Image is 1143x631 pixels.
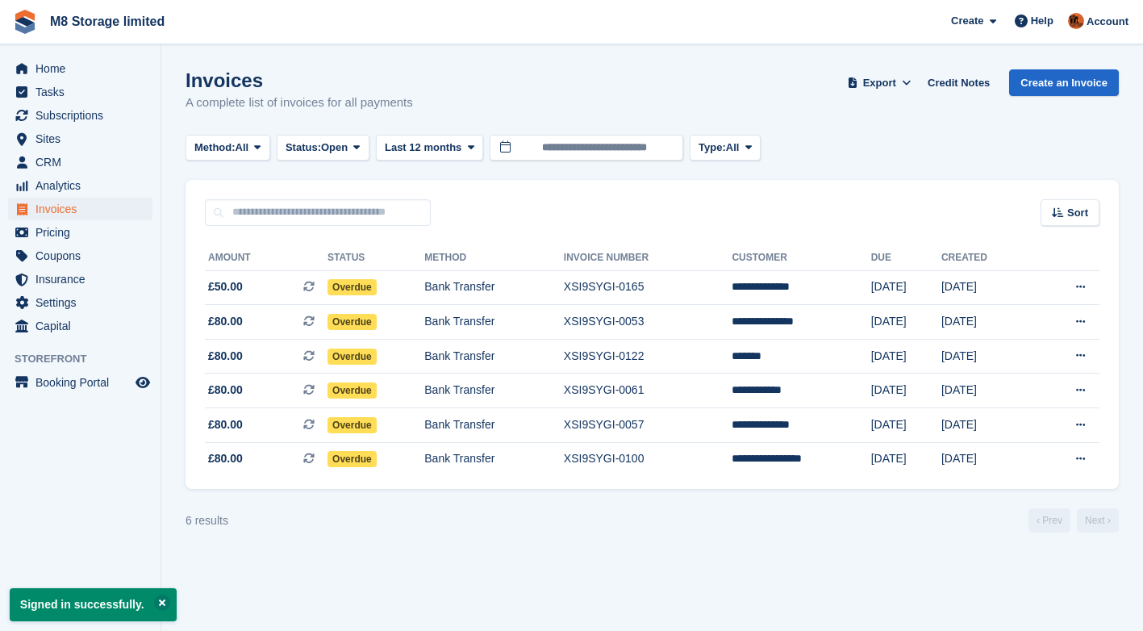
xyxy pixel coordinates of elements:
[35,127,132,150] span: Sites
[941,270,1032,305] td: [DATE]
[1067,205,1088,221] span: Sort
[327,279,377,295] span: Overdue
[327,314,377,330] span: Overdue
[941,374,1032,408] td: [DATE]
[8,127,152,150] a: menu
[941,245,1032,271] th: Created
[186,94,413,112] p: A complete list of invoices for all payments
[1028,508,1070,533] a: Previous
[8,104,152,127] a: menu
[424,339,564,374] td: Bank Transfer
[277,135,369,161] button: Status: Open
[871,270,941,305] td: [DATE]
[564,408,732,443] td: XSI9SYGI-0057
[8,268,152,290] a: menu
[35,371,132,394] span: Booking Portal
[10,588,177,621] p: Signed in successfully.
[564,305,732,340] td: XSI9SYGI-0053
[35,81,132,103] span: Tasks
[690,135,761,161] button: Type: All
[35,221,132,244] span: Pricing
[564,442,732,476] td: XSI9SYGI-0100
[1087,14,1128,30] span: Account
[35,151,132,173] span: CRM
[871,408,941,443] td: [DATE]
[194,140,236,156] span: Method:
[8,198,152,220] a: menu
[424,408,564,443] td: Bank Transfer
[871,442,941,476] td: [DATE]
[8,81,152,103] a: menu
[8,291,152,314] a: menu
[726,140,740,156] span: All
[236,140,249,156] span: All
[1025,508,1122,533] nav: Page
[1068,13,1084,29] img: Andy McLafferty
[564,339,732,374] td: XSI9SYGI-0122
[208,416,243,433] span: £80.00
[564,270,732,305] td: XSI9SYGI-0165
[941,408,1032,443] td: [DATE]
[8,151,152,173] a: menu
[732,245,870,271] th: Customer
[208,348,243,365] span: £80.00
[186,69,413,91] h1: Invoices
[8,371,152,394] a: menu
[424,442,564,476] td: Bank Transfer
[871,374,941,408] td: [DATE]
[699,140,726,156] span: Type:
[8,57,152,80] a: menu
[208,382,243,399] span: £80.00
[1031,13,1053,29] span: Help
[8,315,152,337] a: menu
[844,69,915,96] button: Export
[186,512,228,529] div: 6 results
[941,442,1032,476] td: [DATE]
[871,305,941,340] td: [DATE]
[921,69,996,96] a: Credit Notes
[35,315,132,337] span: Capital
[871,339,941,374] td: [DATE]
[208,278,243,295] span: £50.00
[35,291,132,314] span: Settings
[424,374,564,408] td: Bank Transfer
[951,13,983,29] span: Create
[327,382,377,399] span: Overdue
[208,313,243,330] span: £80.00
[286,140,321,156] span: Status:
[35,244,132,267] span: Coupons
[208,450,243,467] span: £80.00
[564,245,732,271] th: Invoice Number
[327,451,377,467] span: Overdue
[133,373,152,392] a: Preview store
[424,270,564,305] td: Bank Transfer
[35,104,132,127] span: Subscriptions
[8,221,152,244] a: menu
[871,245,941,271] th: Due
[424,245,564,271] th: Method
[13,10,37,34] img: stora-icon-8386f47178a22dfd0bd8f6a31ec36ba5ce8667c1dd55bd0f319d3a0aa187defe.svg
[8,244,152,267] a: menu
[327,417,377,433] span: Overdue
[424,305,564,340] td: Bank Transfer
[376,135,483,161] button: Last 12 months
[941,305,1032,340] td: [DATE]
[321,140,348,156] span: Open
[35,198,132,220] span: Invoices
[1009,69,1119,96] a: Create an Invoice
[8,174,152,197] a: menu
[35,268,132,290] span: Insurance
[327,245,424,271] th: Status
[186,135,270,161] button: Method: All
[941,339,1032,374] td: [DATE]
[385,140,461,156] span: Last 12 months
[564,374,732,408] td: XSI9SYGI-0061
[15,351,161,367] span: Storefront
[44,8,171,35] a: M8 Storage limited
[35,174,132,197] span: Analytics
[863,75,896,91] span: Export
[1077,508,1119,533] a: Next
[205,245,327,271] th: Amount
[35,57,132,80] span: Home
[327,349,377,365] span: Overdue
